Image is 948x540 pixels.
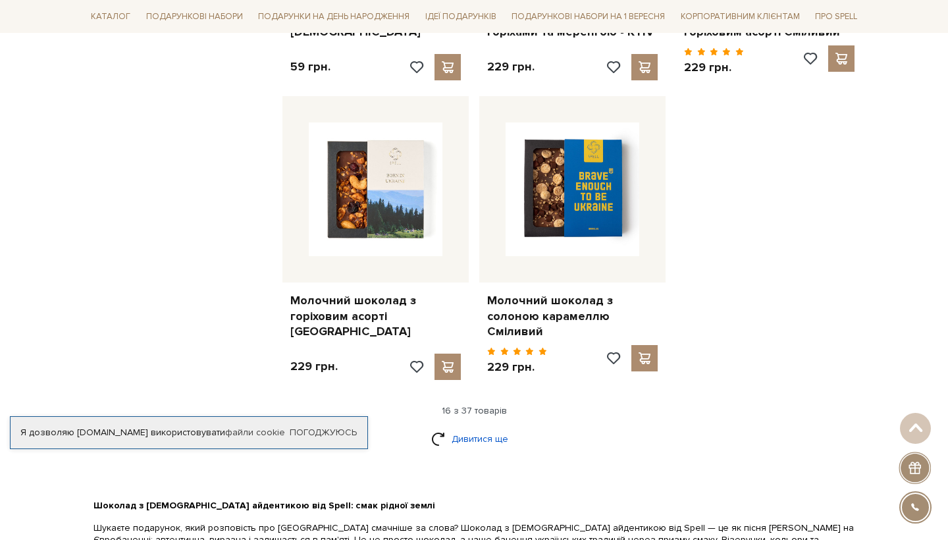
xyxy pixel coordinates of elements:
[431,427,517,450] a: Дивитися ще
[487,360,547,375] p: 229 грн.
[86,7,136,27] a: Каталог
[684,60,744,75] p: 229 грн.
[810,7,862,27] a: Про Spell
[309,122,442,256] img: Молочний шоколад з горіховим асорті Україна
[80,405,868,417] div: 16 з 37 товарів
[487,293,658,339] a: Молочний шоколад з солоною карамеллю Сміливий
[93,500,435,511] b: Шоколад з [DEMOGRAPHIC_DATA] айдентикою від Spell: смак рідної землі
[141,7,248,27] a: Подарункові набори
[420,7,502,27] a: Ідеї подарунків
[290,427,357,439] a: Погоджуюсь
[290,59,330,74] p: 59 грн.
[225,427,285,438] a: файли cookie
[290,359,338,374] p: 229 грн.
[253,7,415,27] a: Подарунки на День народження
[11,427,367,439] div: Я дозволяю [DOMAIN_NAME] використовувати
[675,5,805,28] a: Корпоративним клієнтам
[506,5,670,28] a: Подарункові набори на 1 Вересня
[290,293,461,339] a: Молочний шоколад з горіховим асорті [GEOGRAPHIC_DATA]
[487,59,535,74] p: 229 грн.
